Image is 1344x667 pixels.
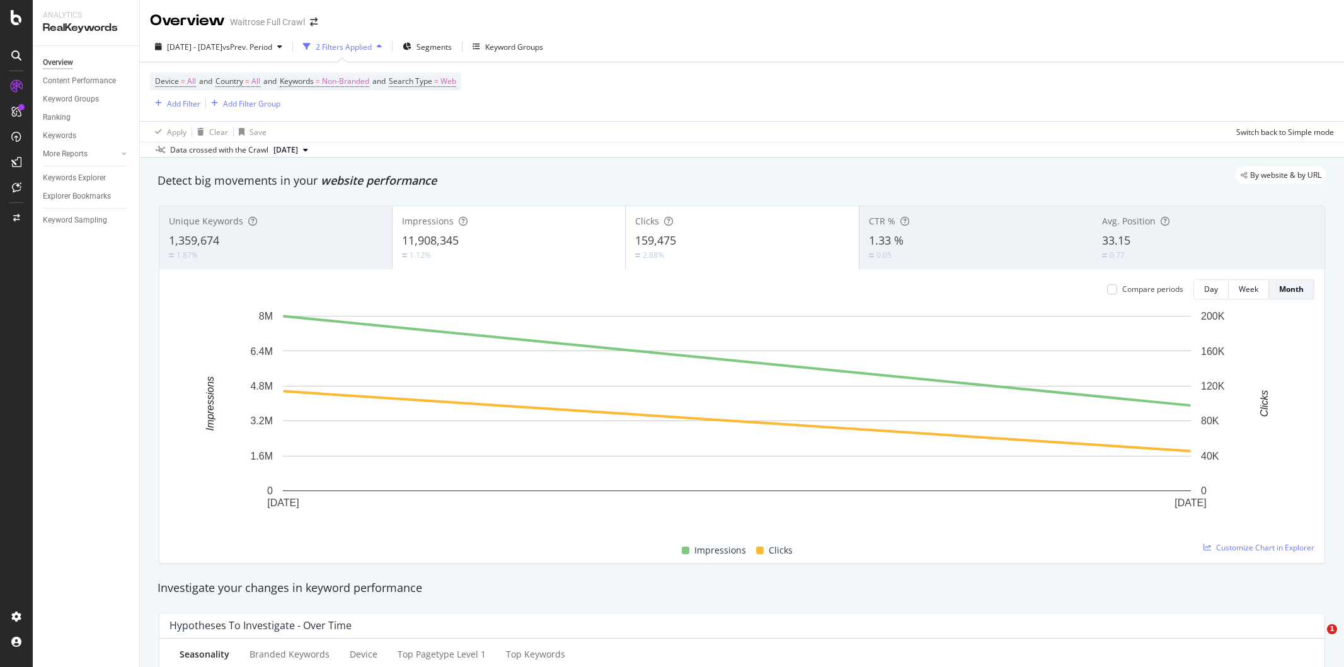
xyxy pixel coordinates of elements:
[43,56,130,69] a: Overview
[43,74,130,88] a: Content Performance
[268,142,313,158] button: [DATE]
[1229,279,1269,299] button: Week
[1236,127,1334,137] div: Switch back to Simple mode
[150,37,287,57] button: [DATE] - [DATE]vsPrev. Period
[398,37,457,57] button: Segments
[169,619,352,632] div: Hypotheses to Investigate - Over Time
[251,72,260,90] span: All
[206,96,280,111] button: Add Filter Group
[1201,415,1219,426] text: 80K
[267,485,273,496] text: 0
[402,233,459,248] span: 11,908,345
[43,129,130,142] a: Keywords
[169,310,1304,528] svg: A chart.
[176,250,198,260] div: 1.87%
[215,76,243,86] span: Country
[167,42,222,52] span: [DATE] - [DATE]
[43,214,130,227] a: Keyword Sampling
[43,10,129,21] div: Analytics
[150,122,187,142] button: Apply
[350,648,377,661] div: Device
[250,345,273,356] text: 6.4M
[43,148,88,161] div: More Reports
[643,250,664,260] div: 2.88%
[43,93,99,106] div: Keyword Groups
[1259,390,1270,417] text: Clicks
[1216,542,1314,553] span: Customize Chart in Explorer
[1201,381,1225,391] text: 120K
[1279,284,1304,294] div: Month
[1122,284,1183,294] div: Compare periods
[234,122,267,142] button: Save
[222,42,272,52] span: vs Prev. Period
[1102,253,1107,257] img: Equal
[389,76,432,86] span: Search Type
[199,76,212,86] span: and
[155,76,179,86] span: Device
[192,122,228,142] button: Clear
[1110,250,1125,260] div: 0.77
[468,37,548,57] button: Keyword Groups
[43,171,130,185] a: Keywords Explorer
[1102,215,1156,227] span: Avg. Position
[1102,233,1130,248] span: 33.15
[1193,279,1229,299] button: Day
[250,648,330,661] div: Branded Keywords
[169,233,219,248] span: 1,359,674
[869,215,895,227] span: CTR %
[1201,451,1219,461] text: 40K
[43,129,76,142] div: Keywords
[869,233,904,248] span: 1.33 %
[150,10,225,32] div: Overview
[1236,166,1326,184] div: legacy label
[1269,279,1314,299] button: Month
[402,253,407,257] img: Equal
[205,376,215,431] text: Impressions
[322,72,369,90] span: Non-Branded
[273,144,298,156] span: 2024 Sep. 24th
[250,381,273,391] text: 4.8M
[869,253,874,257] img: Equal
[43,111,130,124] a: Ranking
[250,415,273,426] text: 3.2M
[230,16,305,28] div: Waitrose Full Crawl
[43,171,106,185] div: Keywords Explorer
[1204,284,1218,294] div: Day
[298,37,387,57] button: 2 Filters Applied
[43,190,111,203] div: Explorer Bookmarks
[167,98,200,109] div: Add Filter
[372,76,386,86] span: and
[1203,542,1314,553] a: Customize Chart in Explorer
[410,250,431,260] div: 1.12%
[506,648,565,661] div: Top Keywords
[259,311,273,322] text: 8M
[635,233,676,248] span: 159,475
[43,190,130,203] a: Explorer Bookmarks
[267,497,299,508] text: [DATE]
[316,76,320,86] span: =
[635,253,640,257] img: Equal
[43,74,116,88] div: Content Performance
[250,127,267,137] div: Save
[398,648,486,661] div: Top pagetype Level 1
[181,76,185,86] span: =
[43,214,107,227] div: Keyword Sampling
[434,76,439,86] span: =
[43,21,129,35] div: RealKeywords
[209,127,228,137] div: Clear
[1175,497,1206,508] text: [DATE]
[1231,122,1334,142] button: Switch back to Simple mode
[43,111,71,124] div: Ranking
[150,96,200,111] button: Add Filter
[440,72,456,90] span: Web
[1201,311,1225,322] text: 200K
[1239,284,1258,294] div: Week
[245,76,250,86] span: =
[1201,345,1225,356] text: 160K
[43,93,130,106] a: Keyword Groups
[1201,485,1207,496] text: 0
[158,580,1326,596] div: Investigate your changes in keyword performance
[1250,171,1321,179] span: By website & by URL
[169,253,174,257] img: Equal
[43,148,118,161] a: More Reports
